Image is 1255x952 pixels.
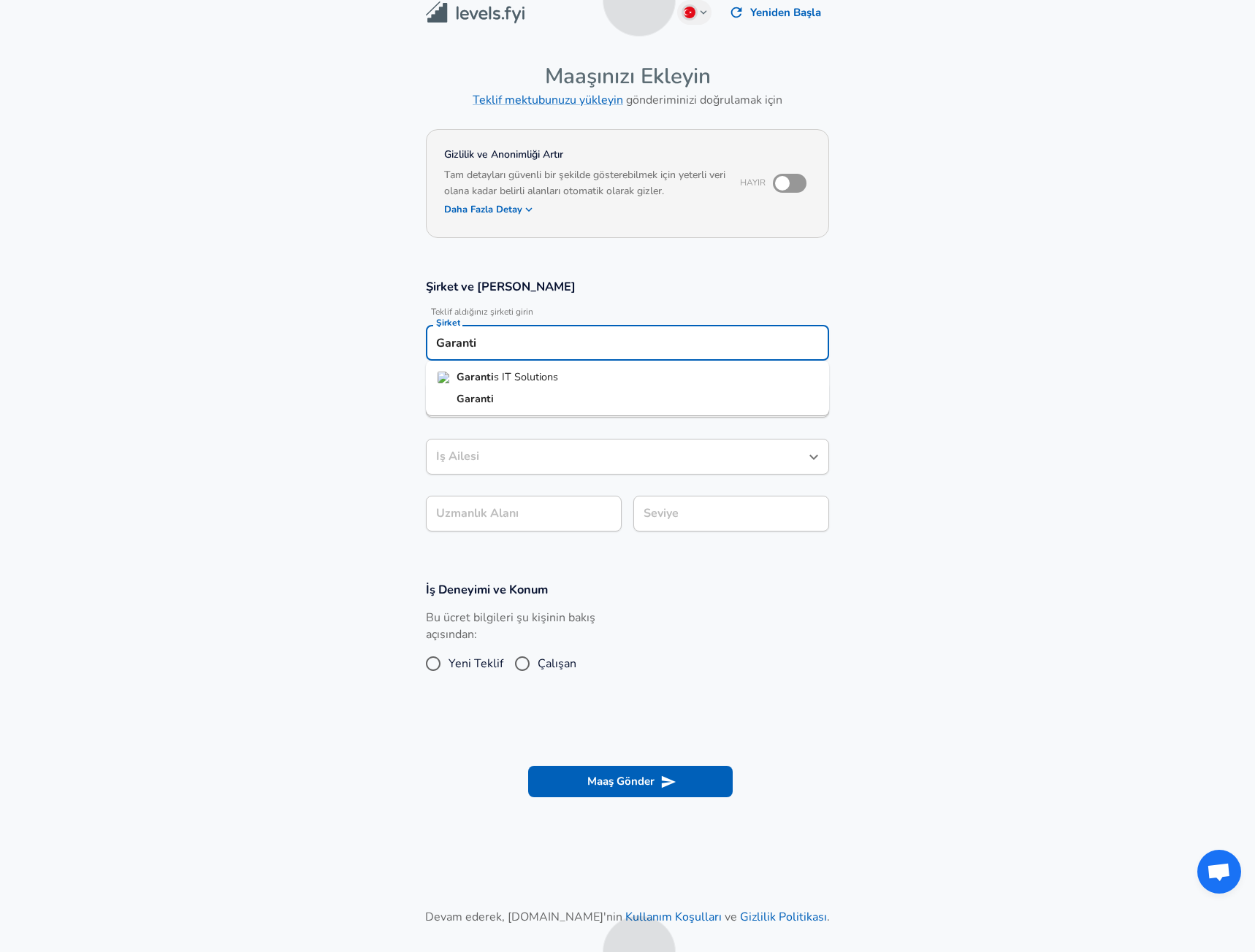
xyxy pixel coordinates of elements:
a: Gizlilik Politikası [740,909,827,925]
label: Bu ücret bilgileri şu kişinin bakış açısından: [426,610,622,643]
h3: İş Deneyimi ve Konum [426,581,829,598]
span: Hayır [740,177,766,189]
input: Yazılım Mühendisi [432,445,801,468]
h3: Şirket ve [PERSON_NAME] [426,278,829,295]
strong: Garanti [457,369,494,384]
a: Kullanım Koşulları [625,909,722,925]
h6: Tam detayları güvenli bir şekilde gösterebilmek için yeterli veri olana kadar belirli alanları ot... [444,167,733,220]
button: Open [804,447,824,467]
h6: gönderiminizi doğrulamak için [426,90,829,110]
span: Çalışan [538,655,576,672]
img: Levels.fyi [426,1,524,24]
h4: Maaşınızı Ekleyin [426,63,829,90]
span: s IT Solutions [494,369,558,384]
input: L3 [640,502,823,525]
input: Google [432,331,823,354]
span: Yeni Teklif [449,655,503,672]
img: garantis-solutions.com [438,372,451,383]
strong: Garanti [457,391,494,406]
button: Daha Fazla Detay [444,199,534,220]
label: Şirket [436,318,460,327]
div: Open chat [1197,850,1241,894]
input: Uzmanlık Alanı [426,496,622,531]
button: Maaş Gönder [528,766,733,796]
span: Teklif aldığınız şirketi girin [426,307,829,318]
img: Turkish [684,7,695,18]
a: Teklif mektubunuzu yükleyin [473,92,623,108]
h4: Gizlilik ve Anonimliği Artır [444,147,733,162]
